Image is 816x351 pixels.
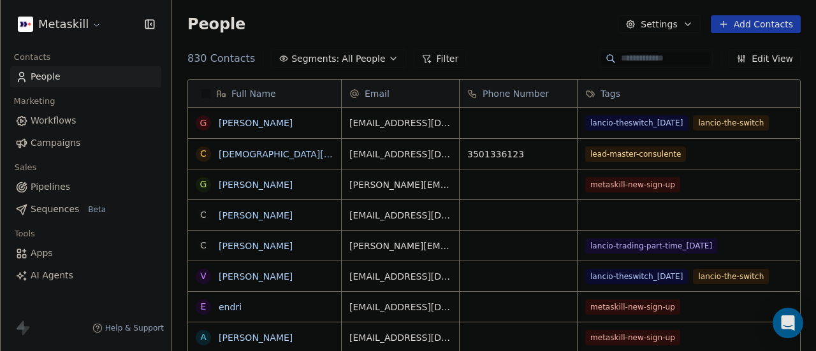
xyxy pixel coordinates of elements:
span: Phone Number [483,87,549,100]
span: [EMAIL_ADDRESS][DOMAIN_NAME] [349,270,451,283]
span: 830 Contacts [187,51,255,66]
div: C [200,239,207,252]
span: Segments: [291,52,339,66]
a: [DEMOGRAPHIC_DATA][PERSON_NAME] [219,149,394,159]
button: Settings [618,15,700,33]
button: Add Contacts [711,15,801,33]
span: Email [365,87,390,100]
div: Full Name [188,80,341,107]
a: Pipelines [10,176,161,197]
span: People [187,15,245,34]
a: Help & Support [92,323,164,333]
span: lancio-trading-part-time_[DATE] [585,238,717,254]
div: A [200,331,207,344]
span: [EMAIL_ADDRESS][DOMAIN_NAME] [349,209,451,222]
span: lancio-the-switch [693,269,769,284]
span: [EMAIL_ADDRESS][DOMAIN_NAME] [349,148,451,161]
span: Beta [84,203,110,216]
span: lancio-theswitch_[DATE] [585,115,688,131]
div: C [200,208,207,222]
span: Tags [601,87,620,100]
span: lancio-theswitch_[DATE] [585,269,688,284]
span: 3501336123 [467,148,569,161]
span: [EMAIL_ADDRESS][DOMAIN_NAME] [349,117,451,129]
span: Contacts [8,48,56,67]
span: metaskill-new-sign-up [585,299,680,315]
span: [PERSON_NAME][EMAIL_ADDRESS][PERSON_NAME][DOMAIN_NAME] [349,178,451,191]
span: metaskill-new-sign-up [585,330,680,345]
div: G [200,178,207,191]
span: [EMAIL_ADDRESS][DOMAIN_NAME] [349,301,451,313]
button: Filter [414,50,467,68]
span: [EMAIL_ADDRESS][DOMAIN_NAME] [349,331,451,344]
span: Full Name [231,87,276,100]
a: Workflows [10,110,161,131]
span: Sales [9,158,42,177]
span: Apps [31,247,53,260]
img: AVATAR%20METASKILL%20-%20Colori%20Positivo.png [18,17,33,32]
a: SequencesBeta [10,199,161,220]
button: Edit View [729,50,801,68]
a: endri [219,302,242,312]
a: Campaigns [10,133,161,154]
span: lancio-the-switch [693,115,769,131]
span: Tools [9,224,40,243]
div: Open Intercom Messenger [773,308,803,338]
span: Pipelines [31,180,70,194]
div: Email [342,80,459,107]
a: People [10,66,161,87]
div: e [201,300,207,313]
span: metaskill-new-sign-up [585,177,680,192]
button: Metaskill [15,13,105,35]
span: lead-master-consulente [585,147,686,162]
span: AI Agents [31,269,73,282]
a: [PERSON_NAME] [219,180,293,190]
span: [PERSON_NAME][EMAIL_ADDRESS][DOMAIN_NAME] [349,240,451,252]
a: [PERSON_NAME] [219,241,293,251]
div: V [200,269,207,283]
a: [PERSON_NAME] [219,210,293,220]
span: Marketing [8,92,61,111]
a: [PERSON_NAME] [219,333,293,343]
span: People [31,70,61,83]
div: Phone Number [460,80,577,107]
span: Sequences [31,203,79,216]
span: Campaigns [31,136,80,150]
span: Workflows [31,114,76,127]
a: Apps [10,243,161,264]
span: All People [342,52,385,66]
div: G [200,117,207,130]
a: AI Agents [10,265,161,286]
a: [PERSON_NAME] [219,271,293,282]
div: C [200,147,207,161]
span: Help & Support [105,323,164,333]
span: Metaskill [38,16,89,32]
a: [PERSON_NAME] [219,118,293,128]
